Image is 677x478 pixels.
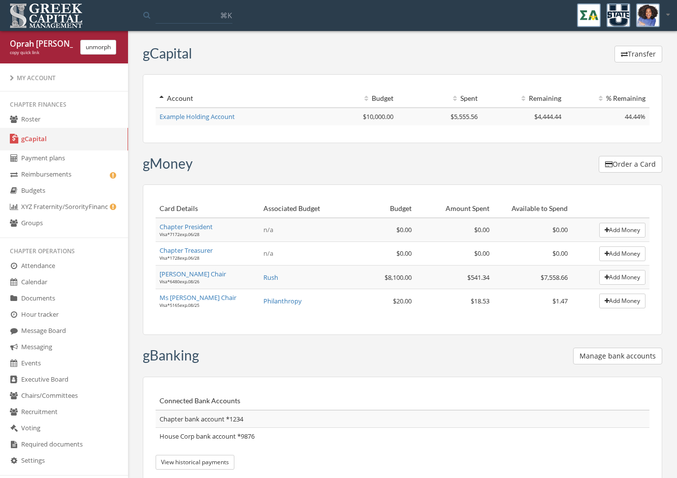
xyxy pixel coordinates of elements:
span: $0.00 [474,225,489,234]
a: Chapter Treasurer [160,246,213,255]
div: My Account [10,74,118,82]
th: Connected Bank Accounts [156,392,649,410]
button: Add Money [599,223,645,238]
div: Budget [318,93,394,103]
button: unmorph [80,40,116,55]
a: Rush [263,273,278,282]
span: $0.00 [396,249,412,258]
span: $1.47 [552,297,568,305]
div: Spent [401,93,478,103]
span: n/a [263,249,273,258]
h3: gCapital [143,46,192,61]
a: [PERSON_NAME] Chair [160,269,226,278]
button: Transfer [614,46,662,62]
span: $0.00 [552,249,568,258]
a: Ms [PERSON_NAME] Chair [160,293,236,302]
div: % Remaining [569,93,645,103]
span: $0.00 [474,249,489,258]
span: $0.00 [552,225,568,234]
th: Associated Budget [259,200,337,218]
span: $18.53 [471,297,489,305]
th: Amount Spent [416,200,493,218]
div: Account [160,93,310,103]
span: 44.44% [625,112,645,121]
div: Visa * 5165 exp. 08 / 25 [160,302,256,309]
div: Visa * 1728 exp. 06 / 28 [160,255,256,262]
button: Add Money [599,246,645,261]
span: $10,000.00 [363,112,393,121]
th: Available to Spend [493,200,571,218]
button: Manage bank accounts [573,348,662,364]
button: Order a Card [599,156,662,173]
div: Oprah [PERSON_NAME] [10,38,73,50]
span: $5,555.56 [451,112,478,121]
div: Visa * 6480 exp. 08 / 26 [160,279,256,285]
th: Budget [338,200,416,218]
span: ⌘K [220,10,232,20]
button: Add Money [599,294,645,308]
span: $541.34 [467,273,489,282]
div: Visa * 7172 exp. 06 / 28 [160,232,256,238]
span: $0.00 [396,225,412,234]
a: Philanthropy [263,297,302,305]
button: View historical payments [156,455,234,470]
td: Chapter bank account *1234 [156,410,649,428]
h3: gMoney [143,156,193,171]
th: Card Details [156,200,259,218]
span: $4,444.44 [534,112,561,121]
span: $7,558.66 [541,273,568,282]
span: n/a [263,225,273,234]
div: copy quick link [10,50,73,56]
button: Add Money [599,270,645,285]
td: House Corp bank account *9876 [156,428,649,445]
div: Remaining [485,93,562,103]
span: $20.00 [393,297,412,305]
span: $8,100.00 [385,273,412,282]
a: Example Holding Account [160,112,235,121]
a: Chapter President [160,222,213,231]
h3: gBanking [143,348,199,363]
